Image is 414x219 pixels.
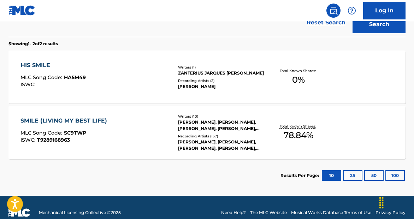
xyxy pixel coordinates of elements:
img: search [329,6,338,15]
div: Writers ( 1 ) [178,65,266,70]
p: Total Known Shares: [280,68,318,73]
span: MLC Song Code : [20,74,64,81]
span: ISWC : [20,137,37,143]
button: Search [353,16,406,33]
a: Musical Works Database Terms of Use [291,209,371,216]
button: 10 [322,170,341,181]
div: HIS SMILE [20,61,86,70]
span: 0 % [292,73,305,86]
a: Public Search [326,4,341,18]
p: Showing 1 - 2 of 2 results [8,41,58,47]
div: [PERSON_NAME] [178,83,266,90]
span: 78.84 % [284,129,313,142]
a: Reset Search [303,15,349,30]
a: SMILE (LIVING MY BEST LIFE)MLC Song Code:SC9TWPISWC:T9289168963Writers (10)[PERSON_NAME], [PERSON... [8,106,406,159]
span: HA5M49 [64,74,86,81]
span: SC9TWP [64,130,86,136]
span: MLC Song Code : [20,130,64,136]
button: 25 [343,170,362,181]
a: The MLC Website [250,209,287,216]
div: Drag [376,192,387,213]
div: Help [345,4,359,18]
div: [PERSON_NAME], [PERSON_NAME], [PERSON_NAME], [PERSON_NAME], [PERSON_NAME], [PERSON_NAME], [PERSON... [178,119,266,132]
img: MLC Logo [8,5,36,16]
span: T9289168963 [37,137,70,143]
p: Results Per Page: [280,172,321,179]
div: SMILE (LIVING MY BEST LIFE) [20,117,111,125]
a: Need Help? [221,209,246,216]
a: HIS SMILEMLC Song Code:HA5M49ISWC:Writers (1)ZANTERIUS JARQUES [PERSON_NAME]Recording Artists (2)... [8,51,406,103]
span: Mechanical Licensing Collective © 2025 [39,209,121,216]
img: help [348,6,356,15]
div: Writers ( 10 ) [178,114,266,119]
div: ZANTERIUS JARQUES [PERSON_NAME] [178,70,266,76]
a: Privacy Policy [375,209,406,216]
div: Recording Artists ( 157 ) [178,134,266,139]
div: [PERSON_NAME], [PERSON_NAME], [PERSON_NAME], [PERSON_NAME], [PERSON_NAME] [178,139,266,152]
a: Log In [363,2,406,19]
div: Recording Artists ( 2 ) [178,78,266,83]
span: ISWC : [20,81,37,88]
button: 50 [364,170,384,181]
button: 100 [385,170,405,181]
img: logo [8,208,30,217]
p: Total Known Shares: [280,124,318,129]
iframe: Chat Widget [379,185,414,219]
